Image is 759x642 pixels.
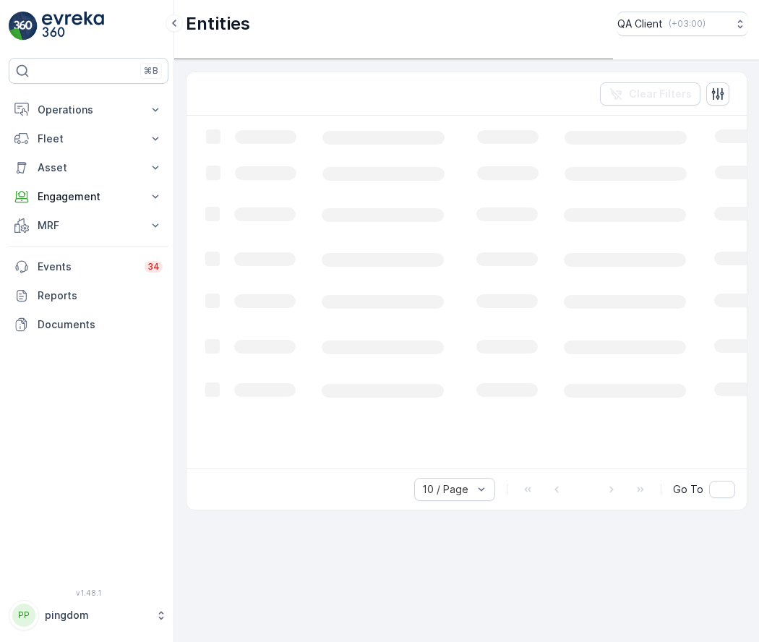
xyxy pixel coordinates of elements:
[38,189,140,204] p: Engagement
[38,160,140,175] p: Asset
[12,604,35,627] div: PP
[600,82,700,106] button: Clear Filters
[617,12,747,36] button: QA Client(+03:00)
[38,288,163,303] p: Reports
[186,12,250,35] p: Entities
[42,12,104,40] img: logo_light-DOdMpM7g.png
[9,281,168,310] a: Reports
[9,182,168,211] button: Engagement
[669,18,706,30] p: ( +03:00 )
[144,65,158,77] p: ⌘B
[9,95,168,124] button: Operations
[9,588,168,597] span: v 1.48.1
[9,124,168,153] button: Fleet
[38,260,136,274] p: Events
[45,608,148,622] p: pingdom
[9,211,168,240] button: MRF
[9,153,168,182] button: Asset
[9,600,168,630] button: PPpingdom
[9,310,168,339] a: Documents
[147,261,160,273] p: 34
[38,317,163,332] p: Documents
[38,103,140,117] p: Operations
[617,17,663,31] p: QA Client
[9,252,168,281] a: Events34
[673,482,703,497] span: Go To
[629,87,692,101] p: Clear Filters
[9,12,38,40] img: logo
[38,218,140,233] p: MRF
[38,132,140,146] p: Fleet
